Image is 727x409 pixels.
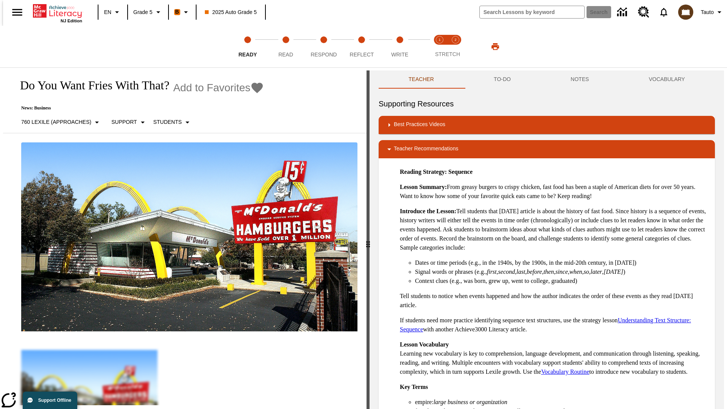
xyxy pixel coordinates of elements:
[415,276,709,286] li: Context clues (e.g., was born, grew up, went to college, graduated)
[400,317,691,333] a: Understanding Text Structure: Sequence
[400,292,709,310] p: Tell students to notice when events happened and how the author indicates the order of these even...
[400,183,709,201] p: From greasy burgers to crispy chicken, fast food has been a staple of American diets for over 50 ...
[3,70,367,405] div: reading
[400,341,449,348] strong: Lesson Vocabulary
[400,384,428,390] strong: Key Terms
[394,120,445,130] p: Best Practices Videos
[498,269,515,275] em: second
[18,116,105,129] button: Select Lexile, 760 Lexile (Approaches)
[480,6,584,18] input: search field
[350,52,374,58] span: Reflect
[400,169,447,175] strong: Reading Strategy:
[435,51,460,57] span: STRETCH
[150,116,195,129] button: Select Student
[543,269,554,275] em: then
[400,207,709,252] p: Tell students that [DATE] article is about the history of fast food. Since history is a sequence ...
[133,8,153,16] span: Grade 5
[698,5,727,19] button: Profile/Settings
[23,392,77,409] button: Support Offline
[101,5,125,19] button: Language: EN, Select a language
[12,78,169,92] h1: Do You Want Fries With That?
[464,70,541,89] button: TO-DO
[619,70,715,89] button: VOCABULARY
[104,8,111,16] span: EN
[278,52,293,58] span: Read
[379,140,715,158] div: Teacher Recommendations
[654,2,674,22] a: Notifications
[541,368,589,375] a: Vocabulary Routine
[264,26,307,67] button: Read step 2 of 5
[205,8,257,16] span: 2025 Auto Grade 5
[584,269,589,275] em: so
[6,1,28,23] button: Open side menu
[541,70,619,89] button: NOTES
[379,98,715,110] h6: Supporting Resources
[701,8,714,16] span: Tauto
[367,70,370,409] div: Press Enter or Spacebar and then press right and left arrow keys to move the slider
[340,26,384,67] button: Reflect step 4 of 5
[130,5,166,19] button: Grade: Grade 5, Select a grade
[111,118,137,126] p: Support
[429,26,451,67] button: Stretch Read step 1 of 2
[239,52,257,58] span: Ready
[175,7,179,17] span: B
[400,316,709,334] p: If students need more practice identifying sequence text structures, use the strategy lesson with...
[21,142,357,332] img: One of the first McDonald's stores, with the iconic red sign and golden arches.
[434,399,507,405] em: large business or organization
[61,19,82,23] span: NJ Edition
[38,398,71,403] span: Support Offline
[379,70,464,89] button: Teacher
[415,267,709,276] li: Signal words or phrases (e.g., , , , , , , , , , )
[226,26,270,67] button: Ready step 1 of 5
[448,169,473,175] strong: Sequence
[487,269,497,275] em: first
[378,26,422,67] button: Write step 5 of 5
[400,208,456,214] strong: Introduce the Lesson:
[438,38,440,42] text: 1
[302,26,346,67] button: Respond step 3 of 5
[678,5,693,20] img: avatar image
[415,398,709,407] li: empire:
[454,38,456,42] text: 2
[591,269,602,275] em: later
[310,52,337,58] span: Respond
[33,3,82,23] div: Home
[613,2,633,23] a: Data Center
[171,5,193,19] button: Boost Class color is orange. Change class color
[555,269,568,275] em: since
[394,145,458,154] p: Teacher Recommendations
[604,269,623,275] em: [DATE]
[391,52,408,58] span: Write
[445,26,466,67] button: Stretch Respond step 2 of 2
[21,118,91,126] p: 760 Lexile (Approaches)
[370,70,724,409] div: activity
[173,81,264,94] button: Add to Favorites - Do You Want Fries With That?
[400,340,709,376] p: Learning new vocabulary is key to comprehension, language development, and communication through ...
[379,116,715,134] div: Best Practices Videos
[379,70,715,89] div: Instructional Panel Tabs
[108,116,150,129] button: Scaffolds, Support
[153,118,182,126] p: Students
[400,184,447,190] strong: Lesson Summary:
[527,269,542,275] em: before
[173,82,250,94] span: Add to Favorites
[569,269,582,275] em: when
[12,105,264,111] p: News: Business
[633,2,654,22] a: Resource Center, Will open in new tab
[516,269,525,275] em: last
[483,40,507,53] button: Print
[674,2,698,22] button: Select a new avatar
[415,258,709,267] li: Dates or time periods (e.g., in the 1940s, by the 1900s, in the mid-20th century, in [DATE])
